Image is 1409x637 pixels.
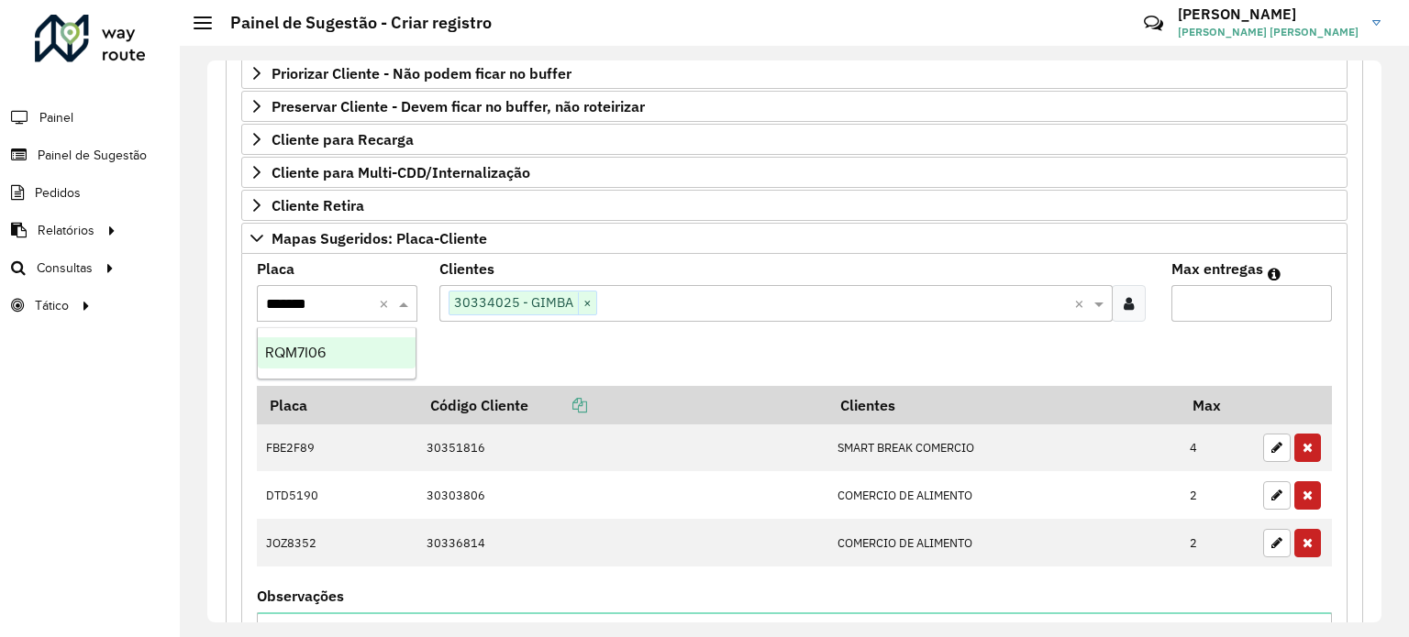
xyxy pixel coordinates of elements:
th: Código Cliente [417,386,828,424]
th: Placa [257,386,417,424]
a: Contato Rápido [1134,4,1173,43]
span: Painel [39,108,73,127]
a: Preservar Cliente - Devem ficar no buffer, não roteirizar [241,91,1348,122]
a: Cliente para Recarga [241,124,1348,155]
td: JOZ8352 [257,519,417,566]
label: Max entregas [1171,258,1263,280]
th: Clientes [828,386,1181,424]
label: Placa [257,258,294,280]
h2: Painel de Sugestão - Criar registro [212,13,492,33]
span: RQM7I06 [265,345,326,360]
span: Cliente Retira [272,198,364,213]
td: SMART BREAK COMERCIO [828,424,1181,472]
span: Painel de Sugestão [38,146,147,165]
span: Cliente para Recarga [272,132,414,147]
ng-dropdown-panel: Options list [257,327,417,379]
h3: [PERSON_NAME] [1178,5,1359,23]
span: Mapas Sugeridos: Placa-Cliente [272,231,487,246]
span: × [578,292,596,314]
td: 30303806 [417,471,828,519]
span: Preservar Cliente - Devem ficar no buffer, não roteirizar [272,99,645,114]
em: Máximo de clientes que serão colocados na mesma rota com os clientes informados [1268,267,1281,281]
td: 30351816 [417,424,828,472]
td: 4 [1181,424,1254,472]
span: Priorizar Cliente - Não podem ficar no buffer [272,66,571,81]
a: Mapas Sugeridos: Placa-Cliente [241,223,1348,254]
span: [PERSON_NAME] [PERSON_NAME] [1178,24,1359,40]
td: 2 [1181,519,1254,566]
td: COMERCIO DE ALIMENTO [828,519,1181,566]
td: FBE2F89 [257,424,417,472]
span: Cliente para Multi-CDD/Internalização [272,165,530,180]
th: Max [1181,386,1254,424]
td: COMERCIO DE ALIMENTO [828,471,1181,519]
td: 30336814 [417,519,828,566]
span: Clear all [1074,292,1090,314]
a: Cliente Retira [241,190,1348,221]
td: DTD5190 [257,471,417,519]
td: 2 [1181,471,1254,519]
label: Clientes [439,258,494,280]
span: Tático [35,296,69,315]
a: Cliente para Multi-CDD/Internalização [241,157,1348,188]
span: Relatórios [38,221,94,240]
span: Pedidos [35,183,81,203]
a: Copiar [528,396,587,414]
span: 30334025 - GIMBA [449,291,578,313]
label: Observações [257,585,344,607]
span: Consultas [37,258,93,278]
span: Clear all [379,292,394,314]
a: Priorizar Cliente - Não podem ficar no buffer [241,58,1348,89]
